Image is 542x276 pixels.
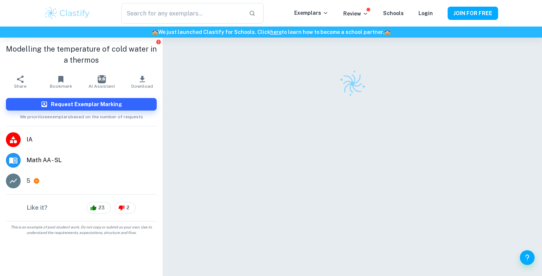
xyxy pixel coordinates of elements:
span: 23 [94,204,109,212]
button: Download [122,71,163,92]
input: Search for any exemplars... [121,3,243,24]
span: We prioritize exemplars based on the number of requests [20,111,143,120]
a: Schools [383,10,404,16]
h6: We just launched Clastify for Schools. Click to learn how to become a school partner. [1,28,541,36]
img: Clastify logo [44,6,91,21]
button: Report issue [156,39,161,45]
img: Clastify logo [334,66,370,102]
h1: Modelling the temperature of cold water in a thermos [6,43,157,66]
span: This is an example of past student work. Do not copy or submit as your own. Use to understand the... [3,224,160,235]
span: 🏫 [384,29,390,35]
div: 23 [87,202,111,214]
a: Login [418,10,433,16]
span: Share [14,84,27,89]
span: IA [27,135,157,144]
button: Bookmark [41,71,81,92]
button: AI Assistant [81,71,122,92]
span: Math AA - SL [27,156,157,165]
p: Review [343,10,368,18]
p: 5 [27,177,30,185]
span: AI Assistant [88,84,115,89]
button: Help and Feedback [520,250,535,265]
span: 2 [122,204,133,212]
h6: Like it? [27,203,48,212]
img: AI Assistant [98,75,106,83]
button: Request Exemplar Marking [6,98,157,111]
span: Download [131,84,153,89]
div: 2 [115,202,136,214]
a: here [270,29,282,35]
p: Exemplars [294,9,329,17]
span: Bookmark [50,84,72,89]
span: 🏫 [152,29,158,35]
h6: Request Exemplar Marking [51,100,122,108]
button: JOIN FOR FREE [448,7,498,20]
